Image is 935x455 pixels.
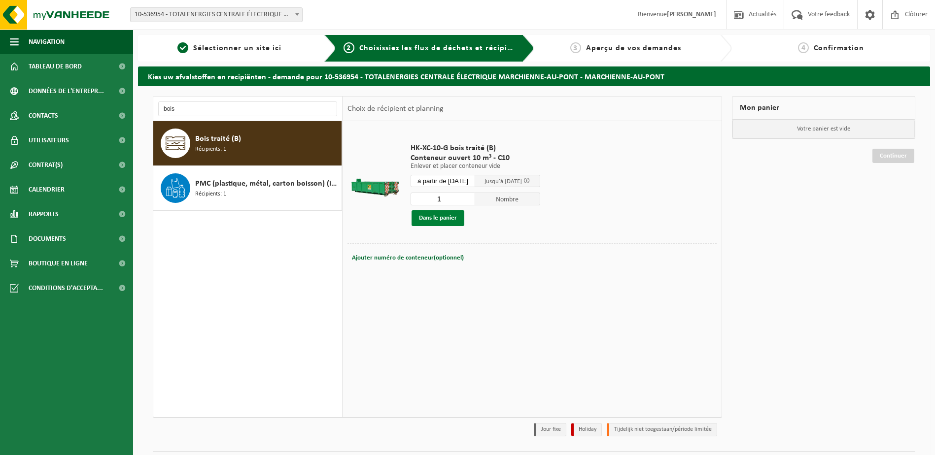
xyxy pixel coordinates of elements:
[29,177,65,202] span: Calendrier
[29,128,69,153] span: Utilisateurs
[153,166,342,211] button: PMC (plastique, métal, carton boisson) (industriel) Récipients: 1
[29,79,104,103] span: Données de l'entrepr...
[29,251,88,276] span: Boutique en ligne
[153,121,342,166] button: Bois traité (B) Récipients: 1
[534,423,566,436] li: Jour fixe
[732,120,915,138] p: Votre panier est vide
[130,7,303,22] span: 10-536954 - TOTALENERGIES CENTRALE ÉLECTRIQUE MARCHIENNE-AU-PONT - MARCHIENNE-AU-PONT
[570,42,581,53] span: 3
[195,145,226,154] span: Récipients: 1
[352,255,464,261] span: Ajouter numéro de conteneur(optionnel)
[143,42,316,54] a: 1Sélectionner un site ici
[193,44,281,52] span: Sélectionner un site ici
[411,143,540,153] span: HK-XC-10-G bois traité (B)
[485,178,522,185] span: jusqu'à [DATE]
[29,227,66,251] span: Documents
[586,44,681,52] span: Aperçu de vos demandes
[158,101,337,116] input: Chercher du matériel
[343,97,449,121] div: Choix de récipient et planning
[177,42,188,53] span: 1
[195,133,241,145] span: Bois traité (B)
[29,103,58,128] span: Contacts
[571,423,602,436] li: Holiday
[411,153,540,163] span: Conteneur ouvert 10 m³ - C10
[475,193,540,205] span: Nombre
[607,423,717,436] li: Tijdelijk niet toegestaan/période limitée
[814,44,864,52] span: Confirmation
[344,42,354,53] span: 2
[667,11,716,18] strong: [PERSON_NAME]
[351,251,465,265] button: Ajouter numéro de conteneur(optionnel)
[798,42,809,53] span: 4
[29,276,103,300] span: Conditions d'accepta...
[411,163,540,170] p: Enlever et placer conteneur vide
[29,202,59,227] span: Rapports
[732,96,915,120] div: Mon panier
[195,178,339,190] span: PMC (plastique, métal, carton boisson) (industriel)
[138,66,930,86] h2: Kies uw afvalstoffen en recipiënten - demande pour 10-536954 - TOTALENERGIES CENTRALE ÉLECTRIQUE ...
[872,149,914,163] a: Continuer
[29,30,65,54] span: Navigation
[411,175,476,187] input: Sélectionnez date
[131,8,302,22] span: 10-536954 - TOTALENERGIES CENTRALE ÉLECTRIQUE MARCHIENNE-AU-PONT - MARCHIENNE-AU-PONT
[29,153,63,177] span: Contrat(s)
[359,44,523,52] span: Choisissiez les flux de déchets et récipients
[412,210,464,226] button: Dans le panier
[195,190,226,199] span: Récipients: 1
[29,54,82,79] span: Tableau de bord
